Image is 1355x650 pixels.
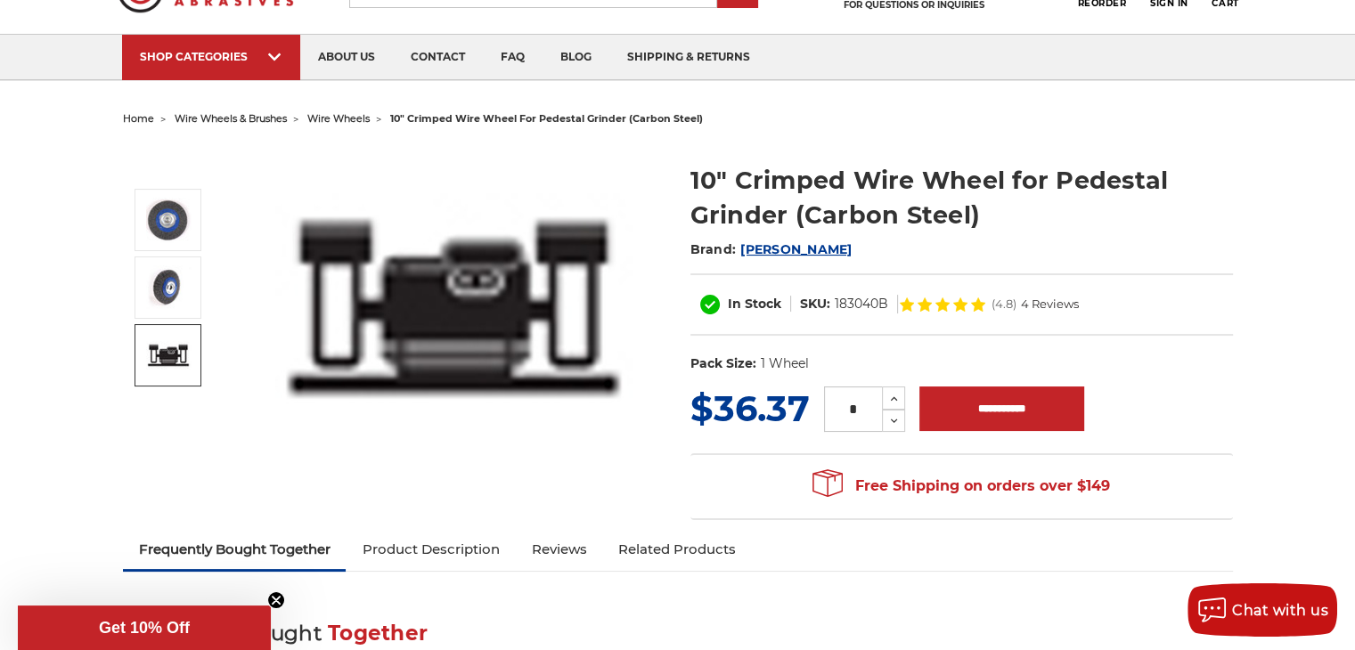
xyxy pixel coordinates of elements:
span: Free Shipping on orders over $149 [812,468,1110,504]
span: Brand: [690,241,737,257]
a: about us [300,35,393,80]
img: 10" Crimped Wire Wheel for Pedestal Grinder 183040B [146,265,191,310]
dt: SKU: [800,295,830,313]
span: In Stock [728,296,781,312]
dt: Pack Size: [690,354,756,373]
span: $36.37 [690,386,810,430]
a: Frequently Bought Together [123,530,347,569]
span: 4 Reviews [1021,298,1079,310]
a: Related Products [602,530,752,569]
a: shipping & returns [609,35,768,80]
a: wire wheels [307,112,370,125]
img: 10" Crimped Wire Wheel for Pedestal Grinder (Carbon Steel) [146,341,191,370]
a: blog [543,35,609,80]
dd: 183040B [835,295,888,313]
span: Together [328,621,428,646]
div: Get 10% OffClose teaser [18,605,271,650]
img: 10" Crimped Wire Wheel for Pedestal Grinder [146,198,191,242]
img: 10" Crimped Wire Wheel for Pedestal Grinder [275,193,632,422]
a: Reviews [515,530,602,569]
h1: 10" Crimped Wire Wheel for Pedestal Grinder (Carbon Steel) [690,163,1233,232]
a: wire wheels & brushes [175,112,287,125]
button: Chat with us [1188,583,1337,637]
span: Chat with us [1232,602,1328,619]
div: SHOP CATEGORIES [140,50,282,63]
a: Product Description [346,530,515,569]
dd: 1 Wheel [760,354,808,373]
a: faq [483,35,543,80]
span: 10" crimped wire wheel for pedestal grinder (carbon steel) [390,112,703,125]
span: (4.8) [992,298,1016,310]
span: Get 10% Off [99,619,190,637]
a: contact [393,35,483,80]
button: Close teaser [267,591,285,609]
a: [PERSON_NAME] [740,241,852,257]
a: home [123,112,154,125]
